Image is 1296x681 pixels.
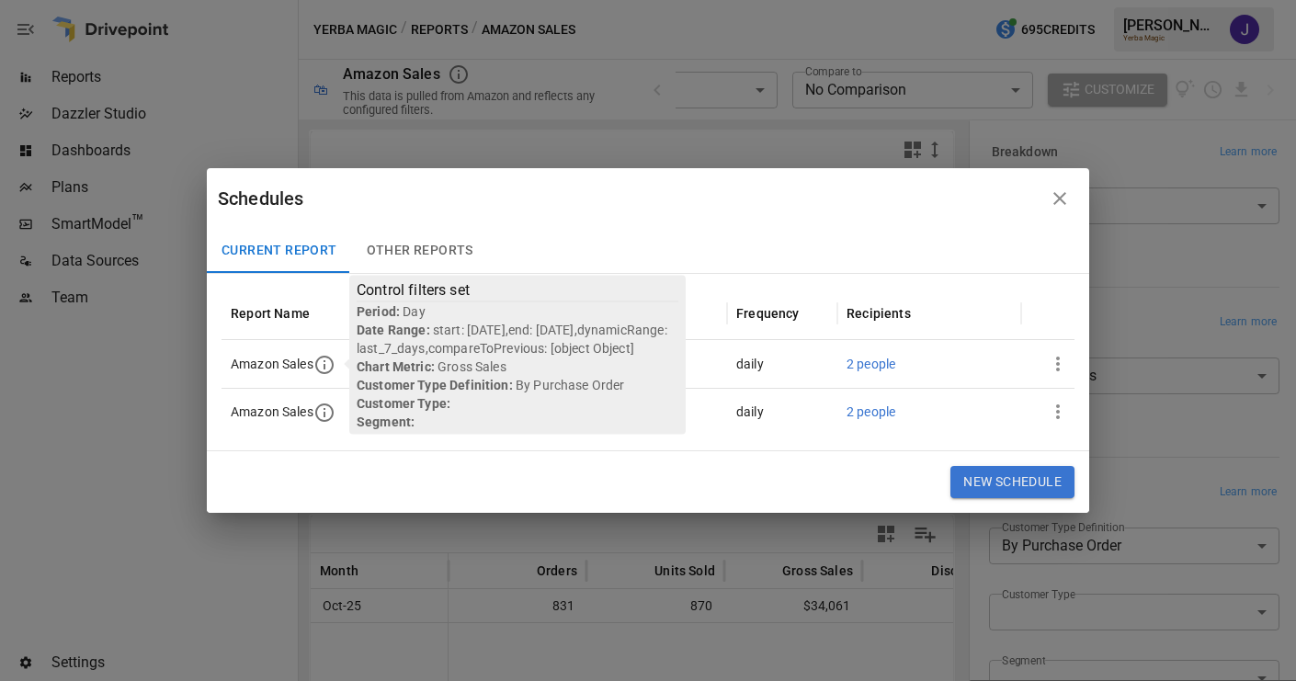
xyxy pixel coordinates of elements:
[727,340,837,388] div: daily
[357,359,435,374] b: Chart Metric :
[357,358,678,376] p: Gross Sales
[847,357,895,371] span: 2 people
[357,302,678,321] p: Day
[847,404,895,419] span: 2 people
[357,414,415,429] b: Segment :
[736,306,800,321] div: Frequency
[357,279,678,301] p: Control filters set
[312,301,337,326] button: Sort
[357,376,678,394] p: By Purchase Order
[357,396,450,411] b: Customer Type :
[913,301,938,326] button: Sort
[231,306,310,321] div: Report Name
[357,378,513,392] b: Customer Type Definition :
[357,304,400,319] b: Period :
[801,301,827,326] button: Sort
[231,389,335,436] div: Amazon Sales
[207,229,352,273] button: Current Report
[231,341,335,388] div: Amazon Sales
[352,229,488,273] button: Other Reports
[727,388,837,436] div: daily
[847,306,911,321] div: Recipients
[357,321,678,358] p: start: [DATE],end: [DATE],dynamicRange: last_7_days,compareToPrevious: [object Object]
[357,323,430,337] b: Date Range :
[950,466,1074,499] button: New Schedule
[218,184,1041,213] div: Schedules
